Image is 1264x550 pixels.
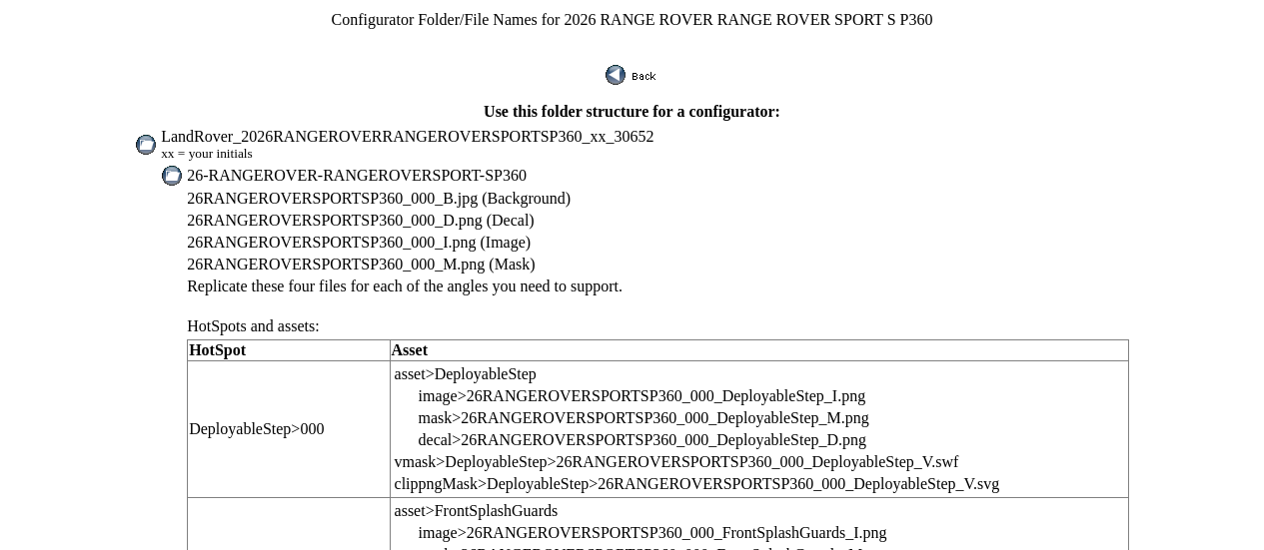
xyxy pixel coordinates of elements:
[186,276,1130,296] td: Replicate these four files for each of the angles you need to support.
[395,365,537,382] span: asset>DeployableStep
[131,10,1133,30] td: Configurator Folder/File Names for 2026 RANGE ROVER RANGE ROVER SPORT S P360
[186,298,1130,336] td: HotSpots and assets:
[161,166,183,186] img: glyphfolder.gif
[189,420,324,437] span: DeployableStep>000
[187,190,571,207] span: 26RANGEROVERSPORTSP360_000_B.jpg (Background)
[390,340,1128,361] td: Asset
[484,103,780,120] b: Use this folder structure for a configurator:
[467,524,846,541] span: 26RANGEROVERSPORTSP360_000_FrontSplashGuards
[161,146,253,161] small: xx = your initials
[418,408,1001,428] td: mask> _M.png
[187,167,527,184] span: 26-RANGEROVER-RANGEROVERSPORT-SP360
[467,387,824,404] span: 26RANGEROVERSPORTSP360_000_DeployableStep
[461,409,818,426] span: 26RANGEROVERSPORTSP360_000_DeployableStep
[187,256,535,273] span: 26RANGEROVERSPORTSP360_000_M.png (Mask)
[418,430,1001,450] td: decal> _D.png
[161,128,653,145] span: LandRover_2026RANGEROVERRANGEROVERSPORTSP360_xx_30652
[461,431,818,448] span: 26RANGEROVERSPORTSP360_000_DeployableStep
[187,212,534,229] span: 26RANGEROVERSPORTSP360_000_D.png (Decal)
[395,475,956,492] span: clippngMask>DeployableStep>26RANGEROVERSPORTSP360_000_DeployableStep
[394,474,1001,494] td: _V.svg
[395,453,914,470] span: vmask>DeployableStep>26RANGEROVERSPORTSP360_000_DeployableStep
[187,234,531,251] span: 26RANGEROVERSPORTSP360_000_I.png (Image)
[418,523,1043,543] td: image> _I.png
[395,502,559,519] span: asset>FrontSplashGuards
[394,452,1001,472] td: _V.swf
[188,340,390,361] td: HotSpot
[606,65,659,85] img: back.gif
[418,386,1001,406] td: image> _I.png
[135,135,157,155] img: glyphfolder.gif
